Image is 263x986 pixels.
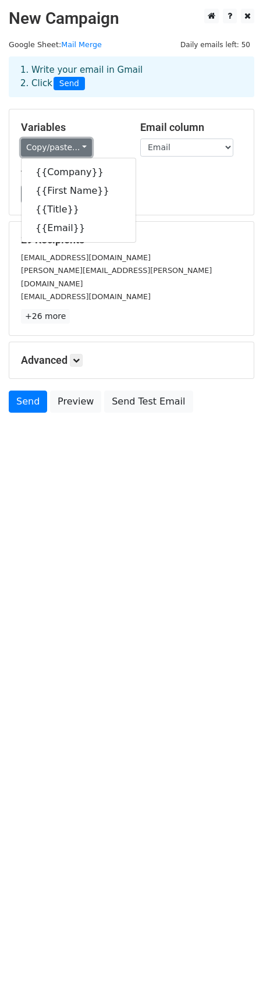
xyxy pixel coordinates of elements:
[50,391,101,413] a: Preview
[21,266,212,288] small: [PERSON_NAME][EMAIL_ADDRESS][PERSON_NAME][DOMAIN_NAME]
[21,121,123,134] h5: Variables
[22,200,136,219] a: {{Title}}
[9,40,102,49] small: Google Sheet:
[104,391,193,413] a: Send Test Email
[21,309,70,324] a: +26 more
[21,354,242,367] h5: Advanced
[9,391,47,413] a: Send
[21,292,151,301] small: [EMAIL_ADDRESS][DOMAIN_NAME]
[21,253,151,262] small: [EMAIL_ADDRESS][DOMAIN_NAME]
[12,63,251,90] div: 1. Write your email in Gmail 2. Click
[205,930,263,986] iframe: Chat Widget
[22,219,136,237] a: {{Email}}
[22,182,136,200] a: {{First Name}}
[140,121,242,134] h5: Email column
[176,40,254,49] a: Daily emails left: 50
[21,139,92,157] a: Copy/paste...
[61,40,102,49] a: Mail Merge
[22,163,136,182] a: {{Company}}
[9,9,254,29] h2: New Campaign
[54,77,85,91] span: Send
[176,38,254,51] span: Daily emails left: 50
